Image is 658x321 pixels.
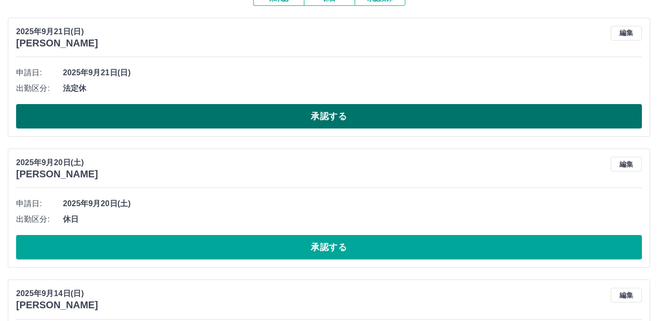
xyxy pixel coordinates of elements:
button: 編集 [611,157,642,171]
span: 申請日: [16,67,63,79]
h3: [PERSON_NAME] [16,38,98,49]
span: 出勤区分: [16,83,63,94]
span: 休日 [63,214,642,225]
p: 2025年9月14日(日) [16,288,98,300]
span: 2025年9月20日(土) [63,198,642,210]
button: 編集 [611,26,642,41]
span: 2025年9月21日(日) [63,67,642,79]
span: 出勤区分: [16,214,63,225]
button: 編集 [611,288,642,302]
span: 申請日: [16,198,63,210]
h3: [PERSON_NAME] [16,300,98,311]
p: 2025年9月21日(日) [16,26,98,38]
h3: [PERSON_NAME] [16,169,98,180]
p: 2025年9月20日(土) [16,157,98,169]
span: 法定休 [63,83,642,94]
button: 承認する [16,235,642,259]
button: 承認する [16,104,642,128]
